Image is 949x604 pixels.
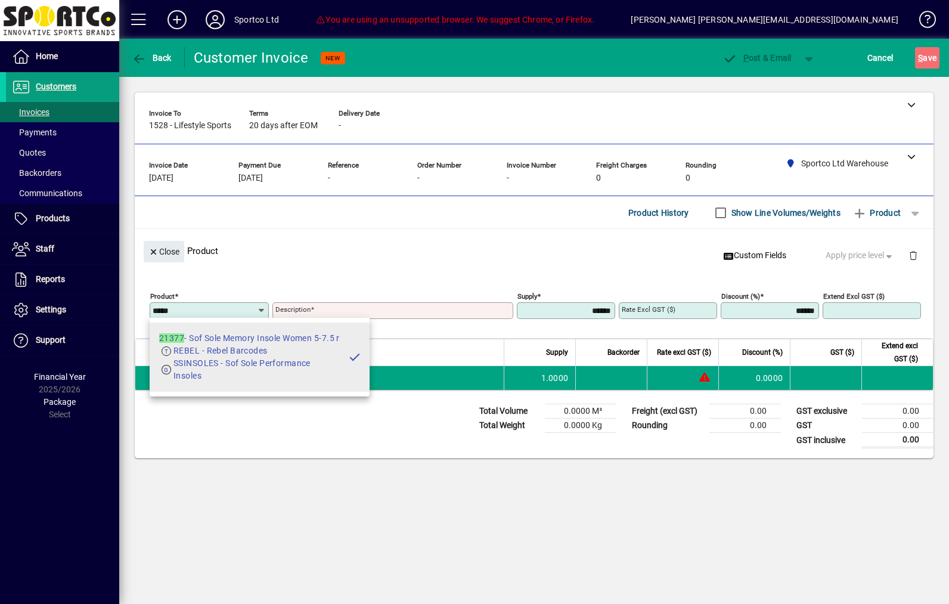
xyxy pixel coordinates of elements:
td: GST inclusive [790,433,862,448]
button: Add [158,9,196,30]
td: Rounding [626,419,709,433]
span: - [507,174,509,183]
span: Product History [628,203,689,222]
span: Backorder [607,346,640,359]
a: Backorders [6,163,119,183]
app-page-header-button: Back [119,47,185,69]
td: 0.00 [862,404,934,419]
span: ave [918,48,936,67]
button: Delete [899,241,928,270]
td: 0.00 [862,433,934,448]
span: Custom Fields [723,249,786,262]
span: Settings [36,305,66,314]
td: Total Volume [473,404,545,419]
span: 20 days after EOM [249,121,318,131]
span: Item [181,346,195,359]
span: 0 [596,174,601,183]
a: Invoices [6,102,119,122]
div: Product [135,229,934,272]
app-page-header-button: Delete [899,250,928,261]
a: Products [6,204,119,234]
td: 0.0000 M³ [545,404,616,419]
mat-label: Description [275,305,311,314]
span: Apply price level [826,249,895,262]
span: Back [132,53,172,63]
span: Discount (%) [742,346,783,359]
mat-label: Extend excl GST ($) [823,292,885,301]
td: 0.00 [709,404,781,419]
a: Settings [6,295,119,325]
span: Products [36,213,70,223]
span: You are using an unsupported browser. We suggest Chrome, or Firefox. [315,15,594,24]
span: 0 [686,174,690,183]
button: Cancel [864,47,897,69]
span: Reports [36,274,65,284]
span: Payments [12,128,57,137]
a: Reports [6,265,119,295]
span: Customers [36,82,76,91]
td: GST [790,419,862,433]
span: ost & Email [722,53,792,63]
span: - [417,174,420,183]
label: Show Line Volumes/Weights [729,207,841,219]
span: - [339,121,341,131]
span: Staff [36,244,54,253]
a: Communications [6,183,119,203]
span: Communications [12,188,82,198]
span: S [918,53,923,63]
td: Freight (excl GST) [626,404,709,419]
span: [DATE] [238,174,263,183]
span: - [328,174,330,183]
td: 0.0000 [718,366,790,390]
td: 0.00 [709,419,781,433]
span: [DATE] [149,174,173,183]
div: Customer Invoice [194,48,309,67]
span: Description [222,346,259,359]
a: Support [6,326,119,355]
span: Financial Year [34,372,86,382]
button: Apply price level [821,245,900,267]
span: NEW [325,54,340,62]
span: Supply [546,346,568,359]
mat-label: Supply [517,292,537,301]
span: 1.0000 [541,372,569,384]
span: Package [44,397,76,407]
span: Sportco Ltd Warehouse [194,371,208,385]
span: Support [36,335,66,345]
mat-label: Discount (%) [721,292,760,301]
div: [PERSON_NAME] [PERSON_NAME][EMAIL_ADDRESS][DOMAIN_NAME] [631,10,898,29]
span: P [743,53,749,63]
span: Quotes [12,148,46,157]
app-page-header-button: Close [141,246,187,256]
button: Profile [196,9,234,30]
mat-label: Rate excl GST ($) [622,305,675,314]
button: Back [129,47,175,69]
button: Close [144,241,184,262]
span: GST ($) [830,346,854,359]
button: Product History [624,202,694,224]
mat-label: Product [150,292,175,301]
td: 0.00 [862,419,934,433]
a: Quotes [6,143,119,163]
span: Cancel [867,48,894,67]
span: Rate excl GST ($) [657,346,711,359]
span: Close [148,242,179,262]
span: Invoices [12,107,49,117]
td: GST exclusive [790,404,862,419]
span: 1528 - Lifestyle Sports [149,121,231,131]
a: Knowledge Base [910,2,934,41]
td: Total Weight [473,419,545,433]
td: 0.0000 Kg [545,419,616,433]
a: Staff [6,234,119,264]
button: Save [915,47,939,69]
button: Custom Fields [718,245,791,267]
div: Sportco Ltd [234,10,279,29]
span: Backorders [12,168,61,178]
button: Post & Email [717,47,798,69]
a: Payments [6,122,119,143]
span: Extend excl GST ($) [869,339,918,366]
span: Home [36,51,58,61]
a: Home [6,42,119,72]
